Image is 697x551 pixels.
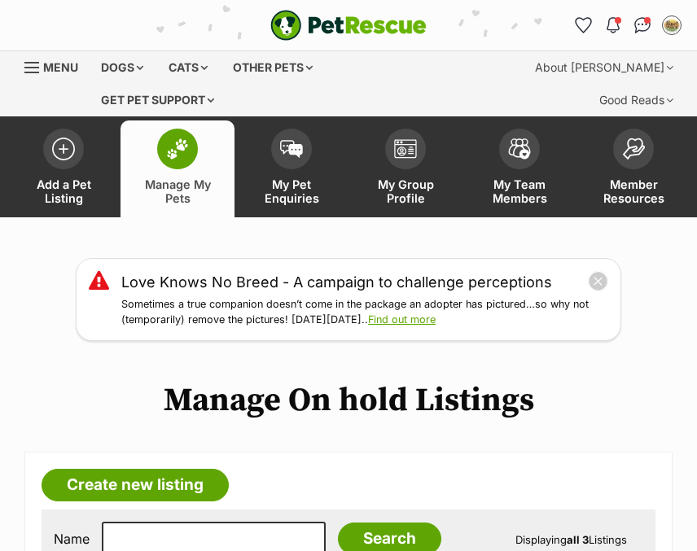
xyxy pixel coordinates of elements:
[659,12,685,38] button: My account
[567,533,589,546] strong: all 3
[280,140,303,158] img: pet-enquiries-icon-7e3ad2cf08bfb03b45e93fb7055b45f3efa6380592205ae92323e6603595dc1f.svg
[255,177,328,205] span: My Pet Enquiries
[508,138,531,160] img: team-members-icon-5396bd8760b3fe7c0b43da4ab00e1e3bb1a5d9ba89233759b79545d2d3fc5d0d.svg
[166,138,189,160] img: manage-my-pets-icon-02211641906a0b7f246fdf0571729dbe1e7629f14944591b6c1af311fb30b64b.svg
[462,120,576,217] a: My Team Members
[157,51,219,84] div: Cats
[27,177,100,205] span: Add a Pet Listing
[622,138,645,160] img: member-resources-icon-8e73f808a243e03378d46382f2149f9095a855e16c252ad45f914b54edf8863c.svg
[576,120,690,217] a: Member Resources
[483,177,556,205] span: My Team Members
[571,12,685,38] ul: Account quick links
[270,10,427,41] a: PetRescue
[571,12,597,38] a: Favourites
[7,120,121,217] a: Add a Pet Listing
[54,531,90,546] label: Name
[90,84,226,116] div: Get pet support
[90,51,155,84] div: Dogs
[597,177,670,205] span: Member Resources
[52,138,75,160] img: add-pet-listing-icon-0afa8454b4691262ce3f59096e99ab1cd57d4a30225e0717b998d2c9b9846f56.svg
[121,271,552,293] a: Love Knows No Breed - A campaign to challenge perceptions
[368,313,436,326] a: Find out more
[235,120,348,217] a: My Pet Enquiries
[121,120,235,217] a: Manage My Pets
[24,51,90,81] a: Menu
[121,297,608,328] p: Sometimes a true companion doesn’t come in the package an adopter has pictured…so why not (tempor...
[369,177,442,205] span: My Group Profile
[141,177,214,205] span: Manage My Pets
[270,10,427,41] img: logo-e224e6f780fb5917bec1dbf3a21bbac754714ae5b6737aabdf751b685950b380.svg
[524,51,685,84] div: About [PERSON_NAME]
[634,17,651,33] img: chat-41dd97257d64d25036548639549fe6c8038ab92f7586957e7f3b1b290dea8141.svg
[600,12,626,38] button: Notifications
[629,12,655,38] a: Conversations
[664,17,680,33] img: Janita Bettio profile pic
[42,469,229,501] a: Create new listing
[43,60,78,74] span: Menu
[394,139,417,159] img: group-profile-icon-3fa3cf56718a62981997c0bc7e787c4b2cf8bcc04b72c1350f741eb67cf2f40e.svg
[515,533,627,546] span: Displaying Listings
[221,51,324,84] div: Other pets
[348,120,462,217] a: My Group Profile
[588,84,685,116] div: Good Reads
[588,271,608,291] button: close
[607,17,620,33] img: notifications-46538b983faf8c2785f20acdc204bb7945ddae34d4c08c2a6579f10ce5e182be.svg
